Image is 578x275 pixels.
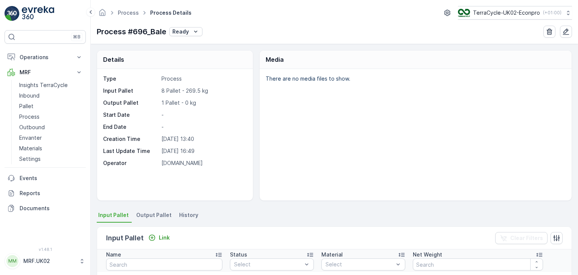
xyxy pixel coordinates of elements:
button: Operations [5,50,86,65]
button: Ready [169,27,202,36]
p: Pallet [19,102,33,110]
p: Outbound [19,124,45,131]
p: Input Pallet [103,87,158,95]
p: Output Pallet [103,99,158,107]
span: v 1.48.1 [5,247,86,252]
p: [DATE] 16:49 [161,147,245,155]
a: Outbound [16,122,86,133]
input: Search [413,258,543,270]
span: Output Pallet [136,211,172,219]
p: Media [266,55,284,64]
p: There are no media files to show. [266,75,564,82]
p: - [161,123,245,131]
p: TerraCycle-UK02-Econpro [473,9,540,17]
p: Last Update Time [103,147,158,155]
p: Select [326,261,394,268]
p: Material [321,251,343,258]
span: History [179,211,198,219]
p: ⌘B [73,34,81,40]
p: Type [103,75,158,82]
button: MMMRF.UK02 [5,253,86,269]
img: terracycle_logo_wKaHoWT.png [458,9,470,17]
a: Reports [5,186,86,201]
p: MRF [20,69,71,76]
a: Events [5,171,86,186]
p: Start Date [103,111,158,119]
p: Operations [20,53,71,61]
div: MM [6,255,18,267]
button: TerraCycle-UK02-Econpro(+01:00) [458,6,572,20]
p: Envanter [19,134,42,142]
p: Status [230,251,247,258]
p: Name [106,251,121,258]
a: Homepage [98,11,106,18]
p: Reports [20,189,83,197]
p: [DATE] 13:40 [161,135,245,143]
p: Creation Time [103,135,158,143]
p: Process [19,113,40,121]
p: Documents [20,205,83,212]
p: MRF.UK02 [23,257,75,265]
span: Process Details [149,9,193,17]
p: 1 Pallet - 0 kg [161,99,245,107]
a: Inbound [16,90,86,101]
a: Envanter [16,133,86,143]
button: Link [145,233,173,242]
p: Ready [172,28,189,35]
button: MRF [5,65,86,80]
p: Materials [19,145,42,152]
a: Materials [16,143,86,154]
p: Process #696_Bale [97,26,166,37]
p: Input Pallet [106,233,144,243]
a: Insights TerraCycle [16,80,86,90]
p: End Date [103,123,158,131]
img: logo [5,6,20,21]
p: Select [234,261,302,268]
p: Events [20,174,83,182]
input: Search [106,258,222,270]
button: Clear Filters [495,232,548,244]
p: Process [161,75,245,82]
p: ( +01:00 ) [543,10,561,16]
a: Process [16,112,86,122]
p: - [161,111,245,119]
p: Operator [103,159,158,167]
a: Documents [5,201,86,216]
p: Net Weight [413,251,442,258]
p: Clear Filters [510,234,543,242]
p: Link [159,234,170,241]
a: Pallet [16,101,86,112]
img: logo_light-DOdMpM7g.png [22,6,54,21]
span: Input Pallet [98,211,129,219]
p: 8 Pallet - 269.5 kg [161,87,245,95]
p: Settings [19,155,41,163]
p: Details [103,55,124,64]
p: Inbound [19,92,40,99]
p: [DOMAIN_NAME] [161,159,245,167]
p: Insights TerraCycle [19,81,68,89]
a: Settings [16,154,86,164]
a: Process [118,9,139,16]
